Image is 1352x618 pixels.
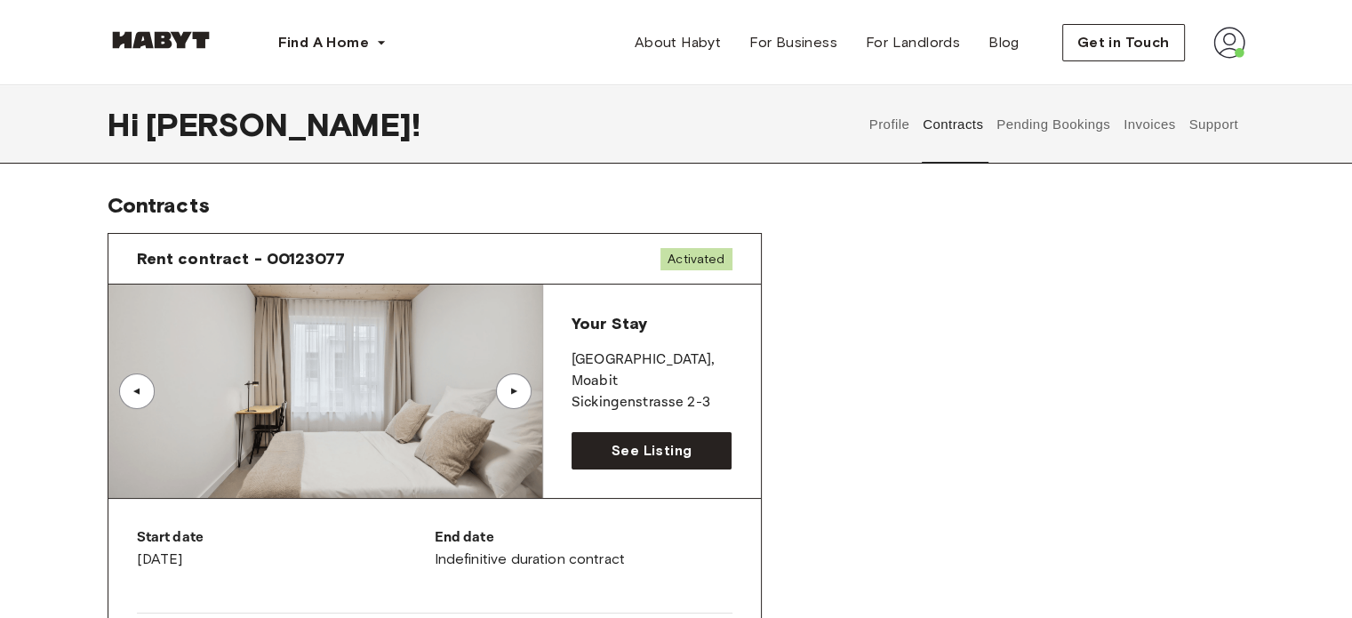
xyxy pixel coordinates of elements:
a: For Business [735,25,852,60]
span: Contracts [108,192,210,218]
button: Support [1187,85,1241,164]
div: ▲ [505,386,523,397]
span: Your Stay [572,314,647,333]
a: Blog [974,25,1034,60]
img: Image of the room [108,285,542,498]
p: End date [435,527,732,549]
span: [PERSON_NAME] ! [146,106,420,143]
span: For Landlords [866,32,960,53]
p: Start date [137,527,435,549]
span: See Listing [612,440,692,461]
button: Get in Touch [1062,24,1185,61]
div: [DATE] [137,527,435,570]
span: Hi [108,106,146,143]
p: Sickingenstrasse 2-3 [572,392,732,413]
button: Pending Bookings [995,85,1113,164]
span: About Habyt [635,32,721,53]
span: Activated [660,248,732,270]
a: See Listing [572,432,732,470]
span: Rent contract - 00123077 [137,248,346,269]
span: Blog [988,32,1020,53]
img: avatar [1213,27,1245,59]
div: Indefinitive duration contract [435,527,732,570]
button: Profile [867,85,912,164]
img: Habyt [108,31,214,49]
div: ▲ [128,386,146,397]
div: user profile tabs [862,85,1244,164]
button: Find A Home [264,25,401,60]
a: About Habyt [620,25,735,60]
span: Get in Touch [1077,32,1170,53]
button: Contracts [921,85,986,164]
a: For Landlords [852,25,974,60]
span: Find A Home [278,32,369,53]
span: For Business [749,32,837,53]
p: [GEOGRAPHIC_DATA] , Moabit [572,349,732,392]
button: Invoices [1121,85,1177,164]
